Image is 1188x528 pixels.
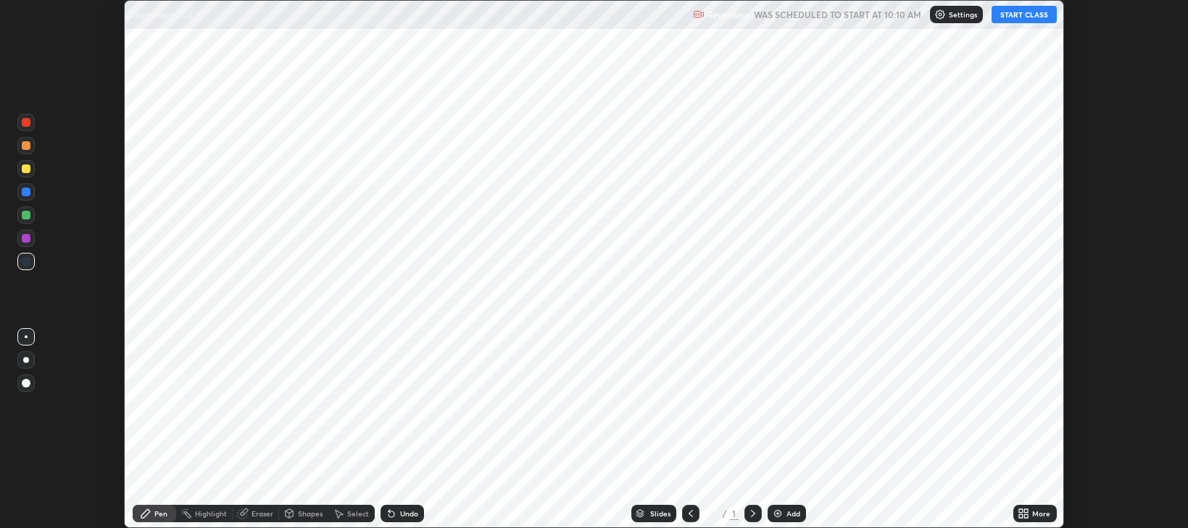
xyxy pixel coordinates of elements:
div: Undo [400,510,418,517]
button: START CLASS [992,6,1057,23]
div: Eraser [252,510,273,517]
h5: WAS SCHEDULED TO START AT 10:10 AM [754,8,921,21]
div: Highlight [195,510,227,517]
p: Isomerism - 02 [133,9,192,20]
div: 1 [705,509,720,518]
img: class-settings-icons [934,9,946,20]
div: 1 [730,507,739,520]
div: Slides [650,510,670,517]
div: Pen [154,510,167,517]
div: Select [347,510,369,517]
p: Recording [707,9,748,20]
img: recording.375f2c34.svg [693,9,705,20]
div: Add [786,510,800,517]
div: More [1032,510,1050,517]
img: add-slide-button [772,508,784,519]
div: Shapes [298,510,323,517]
p: Settings [949,11,977,18]
div: / [723,509,727,518]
